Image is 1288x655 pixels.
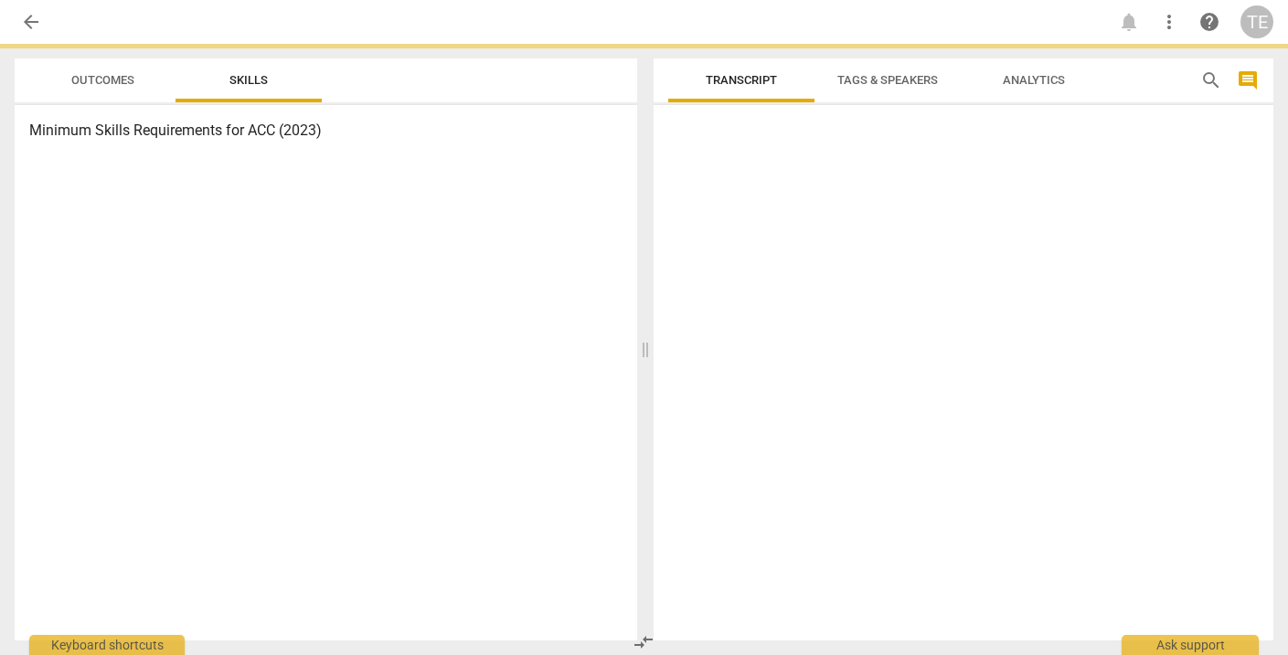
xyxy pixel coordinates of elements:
span: Skills [229,73,268,87]
button: TE [1240,5,1273,38]
button: Show/Hide comments [1233,66,1262,95]
button: Search [1197,66,1226,95]
span: help [1198,11,1220,33]
div: Ask support [1122,635,1259,655]
span: compare_arrows [633,631,655,653]
span: search [1200,69,1222,91]
span: comment [1237,69,1259,91]
a: Help [1193,5,1226,38]
span: arrow_back [20,11,42,33]
span: Outcomes [71,73,134,87]
span: Transcript [706,73,777,87]
span: Tags & Speakers [837,73,938,87]
span: Analytics [1003,73,1065,87]
h3: Minimum Skills Requirements for ACC (2023) [29,120,623,142]
span: more_vert [1158,11,1180,33]
div: Keyboard shortcuts [29,635,185,655]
